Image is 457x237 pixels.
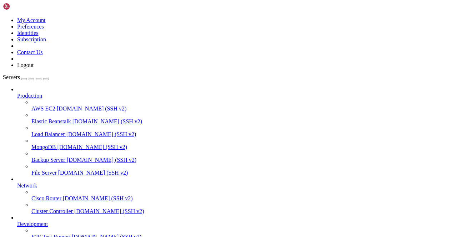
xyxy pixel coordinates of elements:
span: Production [17,93,42,99]
span: [DOMAIN_NAME] (SSH v2) [67,157,137,163]
img: Shellngn [3,3,44,10]
li: Backup Server [DOMAIN_NAME] (SSH v2) [31,150,454,163]
span: Elastic Beanstalk [31,118,71,124]
a: Contact Us [17,49,43,55]
span: [DOMAIN_NAME] (SSH v2) [74,208,144,214]
a: Logout [17,62,34,68]
span: File Server [31,170,57,176]
a: Cisco Router [DOMAIN_NAME] (SSH v2) [31,195,454,202]
a: Elastic Beanstalk [DOMAIN_NAME] (SSH v2) [31,118,454,125]
li: MongoDB [DOMAIN_NAME] (SSH v2) [31,138,454,150]
a: AWS EC2 [DOMAIN_NAME] (SSH v2) [31,105,454,112]
a: Servers [3,74,49,80]
a: Preferences [17,24,44,30]
span: Load Balancer [31,131,65,137]
li: File Server [DOMAIN_NAME] (SSH v2) [31,163,454,176]
a: Subscription [17,36,46,42]
span: Network [17,182,37,189]
li: AWS EC2 [DOMAIN_NAME] (SSH v2) [31,99,454,112]
span: [DOMAIN_NAME] (SSH v2) [58,170,128,176]
a: Backup Server [DOMAIN_NAME] (SSH v2) [31,157,454,163]
span: MongoDB [31,144,56,150]
span: [DOMAIN_NAME] (SSH v2) [57,144,127,150]
span: Development [17,221,48,227]
a: Production [17,93,454,99]
a: Network [17,182,454,189]
span: Cisco Router [31,195,61,201]
a: MongoDB [DOMAIN_NAME] (SSH v2) [31,144,454,150]
span: [DOMAIN_NAME] (SSH v2) [72,118,142,124]
li: Production [17,86,454,176]
li: Elastic Beanstalk [DOMAIN_NAME] (SSH v2) [31,112,454,125]
li: Cisco Router [DOMAIN_NAME] (SSH v2) [31,189,454,202]
span: [DOMAIN_NAME] (SSH v2) [57,105,127,112]
li: Load Balancer [DOMAIN_NAME] (SSH v2) [31,125,454,138]
a: Cluster Controller [DOMAIN_NAME] (SSH v2) [31,208,454,215]
a: File Server [DOMAIN_NAME] (SSH v2) [31,170,454,176]
a: Load Balancer [DOMAIN_NAME] (SSH v2) [31,131,454,138]
span: [DOMAIN_NAME] (SSH v2) [66,131,136,137]
span: Backup Server [31,157,65,163]
li: Network [17,176,454,215]
span: Cluster Controller [31,208,73,214]
span: AWS EC2 [31,105,55,112]
span: [DOMAIN_NAME] (SSH v2) [63,195,133,201]
a: My Account [17,17,46,23]
span: Servers [3,74,20,80]
a: Development [17,221,454,227]
li: Cluster Controller [DOMAIN_NAME] (SSH v2) [31,202,454,215]
a: Identities [17,30,39,36]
